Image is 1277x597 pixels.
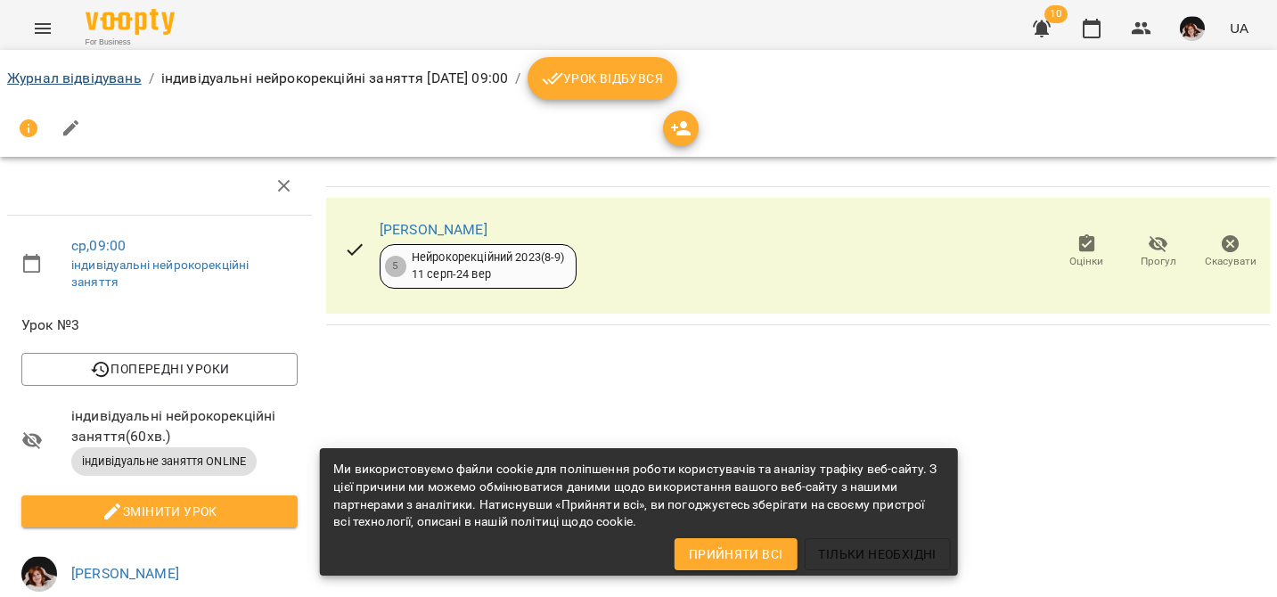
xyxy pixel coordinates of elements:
[1230,19,1248,37] span: UA
[21,495,298,527] button: Змінити урок
[21,315,298,336] span: Урок №3
[818,544,936,565] span: Тільки необхідні
[71,237,126,254] a: ср , 09:00
[542,68,663,89] span: Урок відбувся
[71,258,249,290] a: індивідуальні нейрокорекційні заняття
[385,256,406,277] div: 5
[1123,227,1195,277] button: Прогул
[804,538,950,570] button: Тільки необхідні
[36,501,283,522] span: Змінити урок
[71,405,298,447] span: індивідуальні нейрокорекційні заняття ( 60 хв. )
[7,70,142,86] a: Журнал відвідувань
[7,57,1270,100] nav: breadcrumb
[1194,227,1266,277] button: Скасувати
[161,68,508,89] p: індивідуальні нейрокорекційні заняття [DATE] 09:00
[380,221,487,238] a: [PERSON_NAME]
[1141,254,1176,269] span: Прогул
[515,68,520,89] li: /
[333,454,944,538] div: Ми використовуємо файли cookie для поліпшення роботи користувачів та аналізу трафіку веб-сайту. З...
[86,37,175,48] span: For Business
[21,556,57,592] img: 83c77011f7dbdadd2698ad691b5df9bf.jpg
[1180,16,1205,41] img: 83c77011f7dbdadd2698ad691b5df9bf.jpg
[1223,12,1256,45] button: UA
[1205,254,1257,269] span: Скасувати
[528,57,677,100] button: Урок відбувся
[689,544,783,565] span: Прийняти всі
[1044,5,1068,23] span: 10
[71,565,179,582] a: [PERSON_NAME]
[1069,254,1103,269] span: Оцінки
[86,9,175,35] img: Voopty Logo
[675,538,798,570] button: Прийняти всі
[21,353,298,385] button: Попередні уроки
[149,68,154,89] li: /
[412,249,565,282] div: Нейрокорекційний 2023(8-9) 11 серп - 24 вер
[21,7,64,50] button: Menu
[1051,227,1123,277] button: Оцінки
[36,358,283,380] span: Попередні уроки
[71,454,257,470] span: індивідуальне заняття ONLINE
